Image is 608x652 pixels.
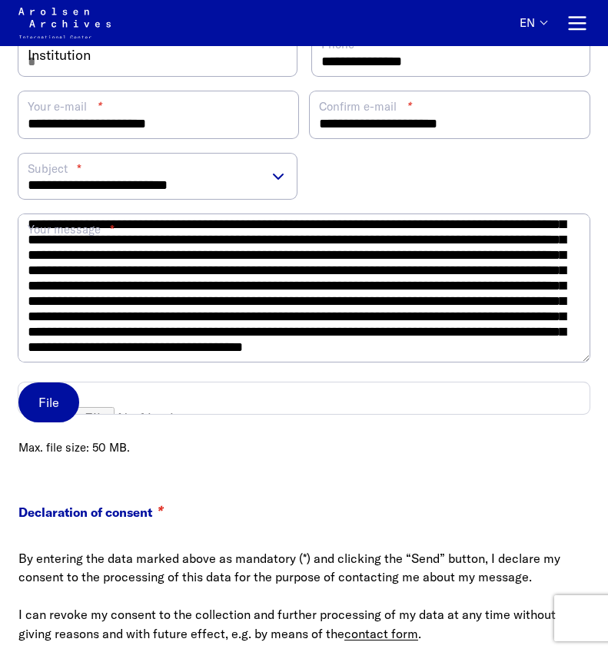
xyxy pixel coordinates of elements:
legend: Declaration of consent [18,472,590,535]
a: contact form [344,626,418,641]
nav: Primary [520,8,590,38]
label: File [18,382,79,423]
button: English, language selection [520,16,547,45]
span: Max. file size: 50 MB. [18,429,590,457]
